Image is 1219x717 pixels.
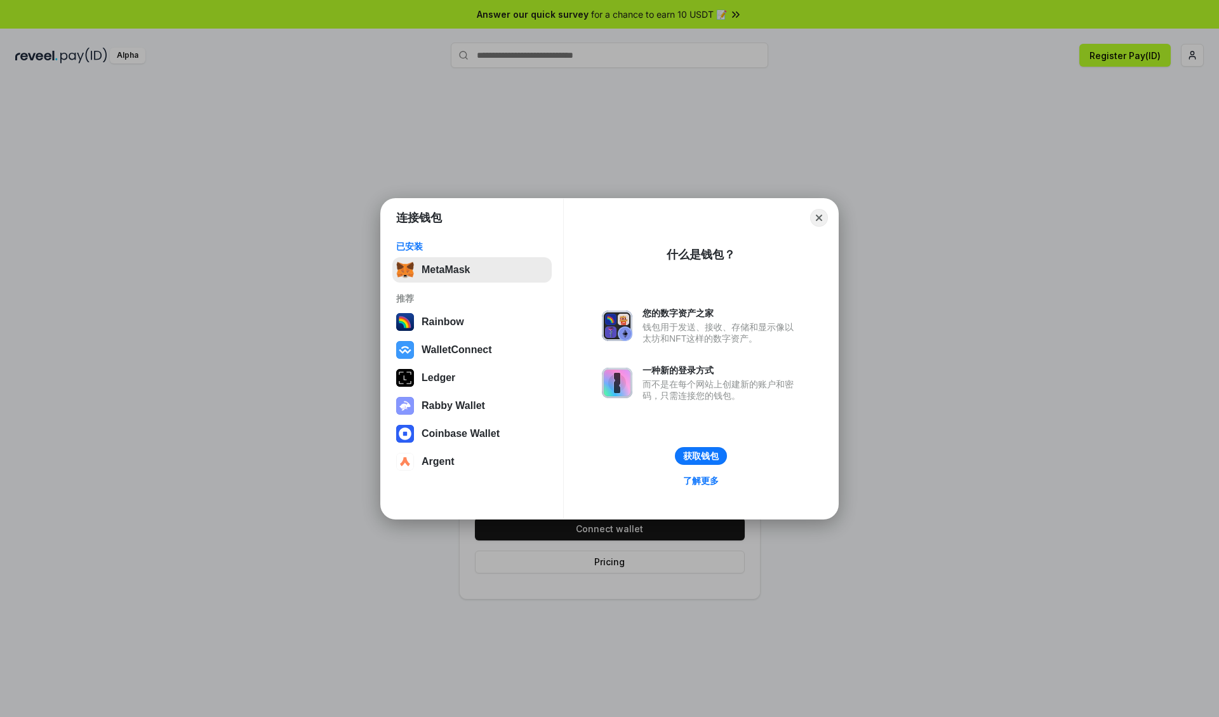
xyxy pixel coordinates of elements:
[602,368,632,398] img: svg+xml,%3Csvg%20xmlns%3D%22http%3A%2F%2Fwww.w3.org%2F2000%2Fsvg%22%20fill%3D%22none%22%20viewBox...
[422,264,470,276] div: MetaMask
[422,400,485,412] div: Rabby Wallet
[643,379,800,401] div: 而不是在每个网站上创建新的账户和密码，只需连接您的钱包。
[396,293,548,304] div: 推荐
[396,341,414,359] img: svg+xml,%3Csvg%20width%3D%2228%22%20height%3D%2228%22%20viewBox%3D%220%200%2028%2028%22%20fill%3D...
[422,372,455,384] div: Ledger
[683,475,719,486] div: 了解更多
[392,365,552,391] button: Ledger
[643,365,800,376] div: 一种新的登录方式
[392,421,552,446] button: Coinbase Wallet
[643,307,800,319] div: 您的数字资产之家
[667,247,735,262] div: 什么是钱包？
[810,209,828,227] button: Close
[422,344,492,356] div: WalletConnect
[392,337,552,363] button: WalletConnect
[392,449,552,474] button: Argent
[396,453,414,471] img: svg+xml,%3Csvg%20width%3D%2228%22%20height%3D%2228%22%20viewBox%3D%220%200%2028%2028%22%20fill%3D...
[422,316,464,328] div: Rainbow
[675,447,727,465] button: 获取钱包
[422,456,455,467] div: Argent
[676,472,726,489] a: 了解更多
[392,257,552,283] button: MetaMask
[396,397,414,415] img: svg+xml,%3Csvg%20xmlns%3D%22http%3A%2F%2Fwww.w3.org%2F2000%2Fsvg%22%20fill%3D%22none%22%20viewBox...
[396,210,442,225] h1: 连接钱包
[396,241,548,252] div: 已安装
[396,313,414,331] img: svg+xml,%3Csvg%20width%3D%22120%22%20height%3D%22120%22%20viewBox%3D%220%200%20120%20120%22%20fil...
[602,311,632,341] img: svg+xml,%3Csvg%20xmlns%3D%22http%3A%2F%2Fwww.w3.org%2F2000%2Fsvg%22%20fill%3D%22none%22%20viewBox...
[392,309,552,335] button: Rainbow
[422,428,500,439] div: Coinbase Wallet
[396,425,414,443] img: svg+xml,%3Csvg%20width%3D%2228%22%20height%3D%2228%22%20viewBox%3D%220%200%2028%2028%22%20fill%3D...
[396,261,414,279] img: svg+xml,%3Csvg%20fill%3D%22none%22%20height%3D%2233%22%20viewBox%3D%220%200%2035%2033%22%20width%...
[392,393,552,419] button: Rabby Wallet
[643,321,800,344] div: 钱包用于发送、接收、存储和显示像以太坊和NFT这样的数字资产。
[683,450,719,462] div: 获取钱包
[396,369,414,387] img: svg+xml,%3Csvg%20xmlns%3D%22http%3A%2F%2Fwww.w3.org%2F2000%2Fsvg%22%20width%3D%2228%22%20height%3...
